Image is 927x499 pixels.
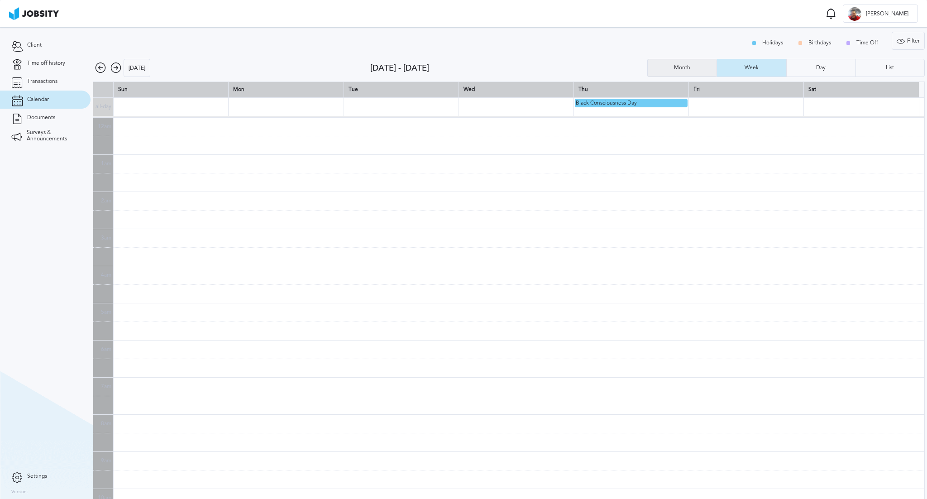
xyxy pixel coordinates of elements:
span: Transactions [27,78,57,85]
span: 5am [101,309,111,315]
div: Month [669,65,695,71]
button: G[PERSON_NAME] [843,5,918,23]
span: 6am [101,346,111,352]
button: Month [647,59,717,77]
div: List [881,65,898,71]
span: 4am [101,272,111,278]
span: 7am [101,383,111,389]
button: Day [786,59,855,77]
button: [DATE] [124,59,150,77]
span: Documents [27,115,55,121]
span: Time off history [27,60,65,67]
span: Surveys & Announcements [27,130,79,142]
button: List [855,59,925,77]
div: [DATE] - [DATE] [370,63,648,73]
button: Week [717,59,786,77]
span: 3am [101,235,111,241]
div: Week [740,65,763,71]
span: Calendar [27,96,49,103]
span: Wed [463,86,475,92]
span: Thu [578,86,588,92]
span: Black Consciousness Day [576,100,637,106]
span: Tue [349,86,358,92]
div: G [848,7,861,21]
span: 8am [101,420,111,427]
span: 9am [101,457,111,464]
span: Mon [233,86,244,92]
span: 2am [101,197,111,204]
span: Sun [118,86,128,92]
button: Filter [892,32,925,50]
span: Settings [27,473,47,480]
span: Fri [693,86,700,92]
span: [PERSON_NAME] [861,11,913,17]
label: Version: [11,489,28,495]
img: ab4bad089aa723f57921c736e9817d99.png [9,7,59,20]
div: Day [812,65,830,71]
span: Sat [808,86,816,92]
span: 1am [101,160,111,167]
div: Filter [892,32,924,50]
span: 12am [98,123,111,130]
span: Client [27,42,42,48]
